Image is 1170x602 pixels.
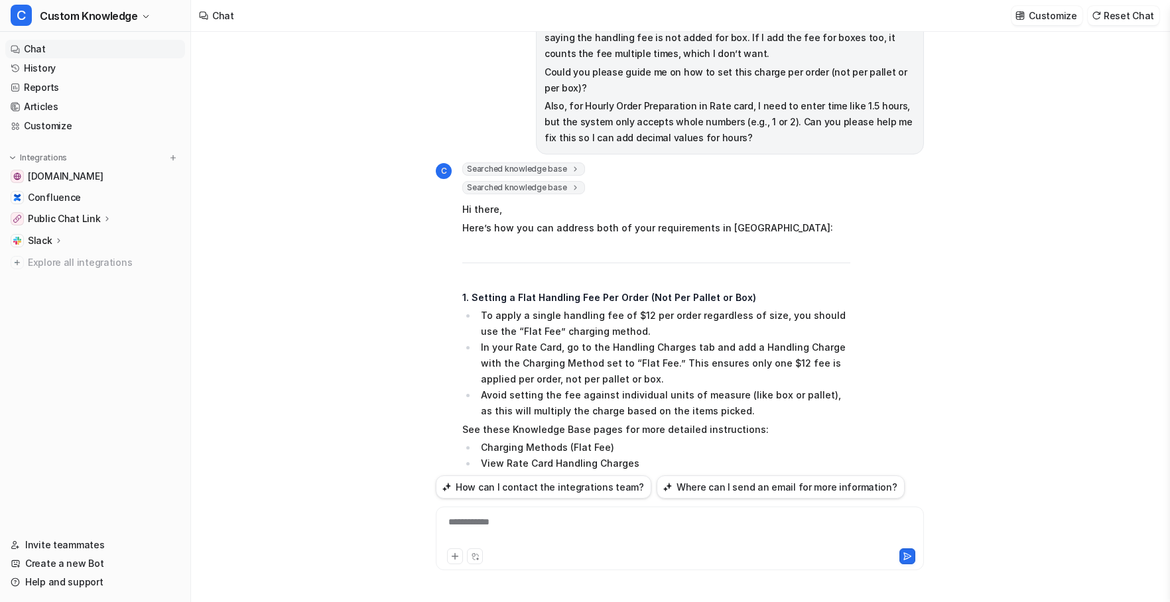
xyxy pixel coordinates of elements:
[462,162,585,176] span: Searched knowledge base
[28,191,81,204] span: Confluence
[13,194,21,202] img: Confluence
[1092,11,1101,21] img: reset
[462,220,850,236] p: Here’s how you can address both of your requirements in [GEOGRAPHIC_DATA]:
[462,422,850,438] p: See these Knowledge Base pages for more detailed instructions:
[657,475,905,499] button: Where can I send an email for more information?
[477,387,850,419] li: Avoid setting the fee against individual units of measure (like box or pallet), as this will mult...
[477,339,850,387] li: In your Rate Card, go to the Handling Charges tab and add a Handling Charge with the Charging Met...
[5,117,185,135] a: Customize
[13,237,21,245] img: Slack
[5,40,185,58] a: Chat
[28,170,103,183] span: [DOMAIN_NAME]
[477,455,850,471] li: View Rate Card Handling Charges
[477,308,850,339] li: To apply a single handling fee of $12 per order regardless of size, you should use the “Flat Fee”...
[20,152,67,163] p: Integrations
[5,59,185,78] a: History
[212,9,234,23] div: Chat
[462,181,585,194] span: Searched knowledge base
[40,7,138,25] span: Custom Knowledge
[1029,9,1076,23] p: Customize
[5,188,185,207] a: ConfluenceConfluence
[5,253,185,272] a: Explore all integrations
[1015,11,1025,21] img: customize
[5,167,185,186] a: help.cartoncloud.com[DOMAIN_NAME]
[462,202,850,217] p: Hi there,
[5,573,185,591] a: Help and support
[545,64,915,96] p: Could you please guide me on how to set this charge per order (not per pallet or per box)?
[5,536,185,554] a: Invite teammates
[5,97,185,116] a: Articles
[1088,6,1159,25] button: Reset Chat
[436,475,651,499] button: How can I contact the integrations team?
[5,151,71,164] button: Integrations
[13,172,21,180] img: help.cartoncloud.com
[436,163,452,179] span: C
[5,78,185,97] a: Reports
[477,440,850,455] li: Charging Methods (Flat Fee)
[462,292,756,303] strong: 1. Setting a Flat Handling Fee Per Order (Not Per Pallet or Box)
[168,153,178,162] img: menu_add.svg
[5,554,185,573] a: Create a new Bot
[1011,6,1082,25] button: Customize
[8,153,17,162] img: expand menu
[545,98,915,146] p: Also, for Hourly Order Preparation in Rate card, I need to enter time like 1.5 hours, but the sys...
[28,234,52,247] p: Slack
[11,256,24,269] img: explore all integrations
[13,215,21,223] img: Public Chat Link
[11,5,32,26] span: C
[28,252,180,273] span: Explore all integrations
[28,212,101,225] p: Public Chat Link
